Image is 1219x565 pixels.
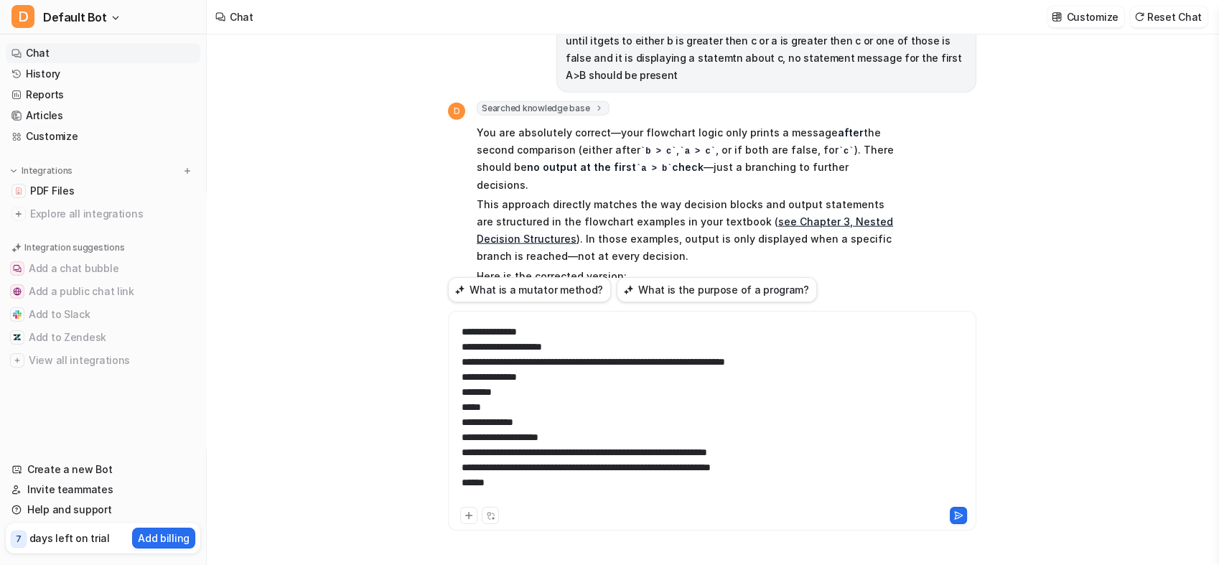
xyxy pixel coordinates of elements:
button: Add a public chat linkAdd a public chat link [6,280,200,303]
img: menu_add.svg [182,166,192,176]
img: Add to Zendesk [13,333,22,342]
p: Add billing [138,531,190,546]
span: Explore all integrations [30,202,195,225]
button: Add to ZendeskAdd to Zendesk [6,326,200,349]
p: Integrations [22,165,73,177]
a: History [6,64,200,84]
a: PDF FilesPDF Files [6,181,200,201]
strong: after [838,126,864,139]
p: 7 [16,533,22,546]
span: D [448,103,465,120]
p: This approach directly matches the way decision blocks and output statements are structured in th... [477,196,897,265]
p: Integration suggestions [24,241,124,254]
img: Add to Slack [13,310,22,319]
button: Add a chat bubbleAdd a chat bubble [6,257,200,280]
code: b > c [640,146,676,157]
a: Invite teammates [6,480,200,500]
a: Create a new Bot [6,459,200,480]
p: Here is the corrected version: [477,268,897,285]
div: Chat [230,9,253,24]
a: Explore all integrations [6,204,200,224]
button: What is the purpose of a program? [617,277,817,302]
button: Customize [1047,6,1124,27]
img: Add a public chat link [13,287,22,296]
p: You are absolutely correct—your flowchart logic only prints a message the second comparison (eith... [477,124,897,194]
span: Default Bot [43,7,107,27]
img: reset [1134,11,1144,22]
img: explore all integrations [11,207,26,221]
a: Chat [6,43,200,63]
a: Articles [6,106,200,126]
code: a > b [636,164,672,174]
p: lets go back to the first draft of the mockup it doesnt say to print out a statment until itgets ... [566,15,967,84]
button: View all integrationsView all integrations [6,349,200,372]
p: Customize [1066,9,1118,24]
button: Add billing [132,528,195,548]
strong: no output at the first check [527,161,704,173]
code: a > c [679,146,715,157]
span: D [11,5,34,28]
img: expand menu [9,166,19,176]
a: Reports [6,85,200,105]
img: View all integrations [13,356,22,365]
img: Add a chat bubble [13,264,22,273]
span: Searched knowledge base [477,101,609,116]
button: Integrations [6,164,77,178]
img: customize [1052,11,1062,22]
button: Reset Chat [1130,6,1208,27]
a: Help and support [6,500,200,520]
a: Customize [6,126,200,146]
img: PDF Files [14,187,23,195]
p: days left on trial [29,531,110,546]
code: c [839,146,854,157]
button: Add to SlackAdd to Slack [6,303,200,326]
span: PDF Files [30,184,74,198]
button: What is a mutator method? [448,277,611,302]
